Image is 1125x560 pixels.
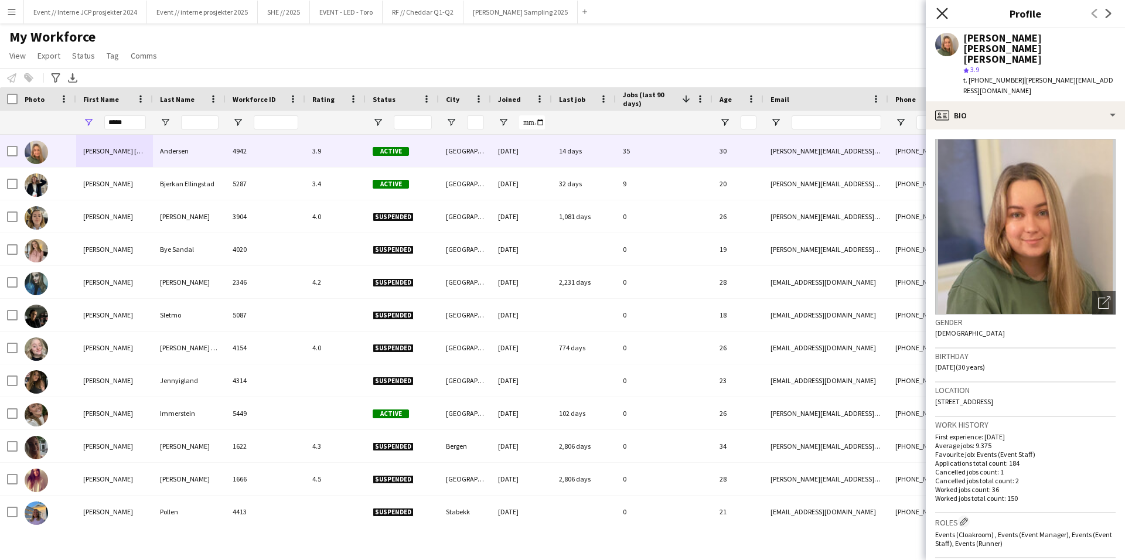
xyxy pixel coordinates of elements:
h3: Profile [926,6,1125,21]
span: Jobs (last 90 days) [623,90,677,108]
div: Sletmo [153,299,226,331]
div: 3.9 [305,135,366,167]
p: First experience: [DATE] [935,432,1116,441]
div: [GEOGRAPHIC_DATA] [439,168,491,200]
img: Jenny Espolin Sletmo [25,305,48,328]
img: Jenny Hatlelid Holsæter [25,337,48,361]
div: 30 [712,135,763,167]
div: 4020 [226,233,305,265]
app-action-btn: Advanced filters [49,71,63,85]
div: 35 [616,135,712,167]
div: [GEOGRAPHIC_DATA] [439,364,491,397]
span: Status [373,95,396,104]
span: Workforce ID [233,95,276,104]
p: Worked jobs total count: 150 [935,494,1116,503]
a: Tag [102,48,124,63]
div: 0 [616,430,712,462]
div: 0 [616,397,712,429]
span: Suspended [373,377,414,385]
h3: Gender [935,317,1116,327]
div: [PERSON_NAME] [76,332,153,364]
div: [PERSON_NAME][EMAIL_ADDRESS][DOMAIN_NAME] [763,135,888,167]
div: Bjerkan Ellingstad [153,168,226,200]
div: [DATE] [491,397,552,429]
div: 0 [616,266,712,298]
div: 0 [616,463,712,495]
div: [GEOGRAPHIC_DATA] [439,332,491,364]
div: [GEOGRAPHIC_DATA] [439,266,491,298]
span: Photo [25,95,45,104]
div: Stabekk [439,496,491,528]
img: Jenny Marie Ragnhild Andersen [25,141,48,164]
div: 2,231 days [552,266,616,298]
div: 4314 [226,364,305,397]
div: 0 [616,364,712,397]
input: Joined Filter Input [519,115,545,129]
div: [PERSON_NAME] [PERSON_NAME] [PERSON_NAME] [76,135,153,167]
div: [PERSON_NAME][EMAIL_ADDRESS][DOMAIN_NAME] [763,430,888,462]
a: Comms [126,48,162,63]
div: [GEOGRAPHIC_DATA] [439,299,491,331]
div: [GEOGRAPHIC_DATA] [439,135,491,167]
div: [PHONE_NUMBER] [888,430,952,462]
div: [PERSON_NAME] [76,364,153,397]
p: Cancelled jobs count: 1 [935,467,1116,476]
div: 18 [712,299,763,331]
div: 20 [712,168,763,200]
div: [PERSON_NAME][EMAIL_ADDRESS][DOMAIN_NAME] [763,168,888,200]
span: Suspended [373,442,414,451]
div: [PHONE_NUMBER] [888,299,952,331]
div: [DATE] [491,463,552,495]
img: Jenny Kirkeby Larsen [25,436,48,459]
div: Bye Sandal [153,233,226,265]
div: [DATE] [491,496,552,528]
img: Jenny Igland Jennyigland [25,370,48,394]
div: [EMAIL_ADDRESS][DOMAIN_NAME] [763,266,888,298]
h3: Birthday [935,351,1116,361]
p: Favourite job: Events (Event Staff) [935,450,1116,459]
div: [PHONE_NUMBER] [888,266,952,298]
div: [PERSON_NAME] [PERSON_NAME] [PERSON_NAME] [963,33,1116,64]
div: [DATE] [491,430,552,462]
div: 5087 [226,299,305,331]
div: [PHONE_NUMBER] [888,200,952,233]
div: [DATE] [491,299,552,331]
div: [PERSON_NAME] [76,233,153,265]
div: 4.0 [305,332,366,364]
div: [DATE] [491,168,552,200]
button: [PERSON_NAME] Sampling 2025 [463,1,578,23]
div: [DATE] [491,135,552,167]
button: Open Filter Menu [373,117,383,128]
button: Open Filter Menu [498,117,509,128]
span: Suspended [373,245,414,254]
div: [DATE] [491,332,552,364]
div: [PHONE_NUMBER] [888,168,952,200]
div: 4413 [226,496,305,528]
img: Jenny Pollen [25,501,48,525]
span: First Name [83,95,119,104]
div: [GEOGRAPHIC_DATA] [439,397,491,429]
h3: Work history [935,419,1116,430]
span: t. [PHONE_NUMBER] [963,76,1024,84]
p: Cancelled jobs total count: 2 [935,476,1116,485]
div: Andersen [153,135,226,167]
div: 1,081 days [552,200,616,233]
div: 4.0 [305,200,366,233]
button: Open Filter Menu [771,117,781,128]
span: Suspended [373,278,414,287]
div: 0 [616,299,712,331]
div: 0 [616,496,712,528]
img: Jenny Kristiansen [25,469,48,492]
div: 0 [616,200,712,233]
button: Open Filter Menu [895,117,906,128]
input: Last Name Filter Input [181,115,219,129]
div: 28 [712,463,763,495]
div: Bio [926,101,1125,129]
div: 774 days [552,332,616,364]
div: 26 [712,332,763,364]
span: [STREET_ADDRESS] [935,397,993,406]
div: 4.2 [305,266,366,298]
span: City [446,95,459,104]
span: Email [771,95,789,104]
div: 3904 [226,200,305,233]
